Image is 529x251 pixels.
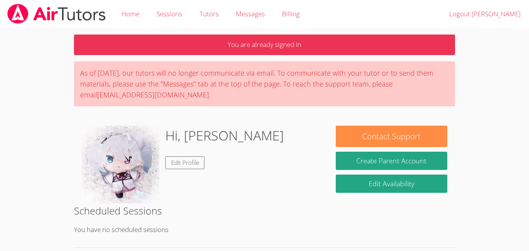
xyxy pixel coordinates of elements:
[336,152,447,170] button: Create Parent Account
[336,126,447,147] button: Contact Support
[165,126,284,145] h1: Hi, [PERSON_NAME]
[82,126,159,203] img: GIMME.jpeg
[74,61,455,106] div: As of [DATE], our tutors will no longer communicate via email. To communicate with your tutor or ...
[74,224,455,235] p: You have no scheduled sessions
[74,35,455,55] p: You are already signed in
[236,9,265,18] span: Messages
[336,175,447,193] a: Edit Availability
[74,203,455,218] h2: Scheduled Sessions
[165,156,205,169] a: Edit Profile
[7,4,106,24] img: airtutors_banner-c4298cdbf04f3fff15de1276eac7730deb9818008684d7c2e4769d2f7ddbe033.png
